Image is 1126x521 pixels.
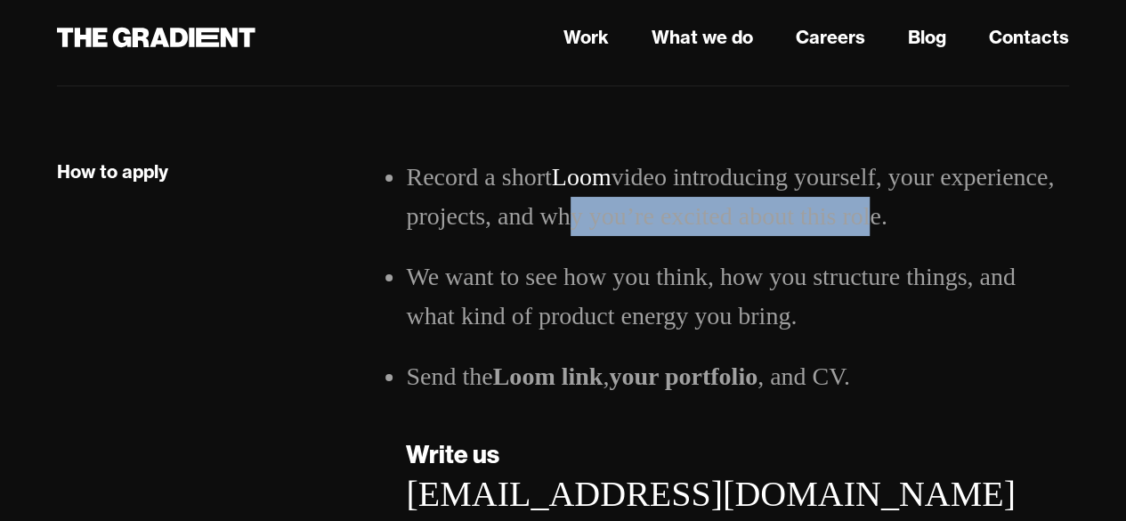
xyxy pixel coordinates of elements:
[406,474,1015,514] a: [EMAIL_ADDRESS][DOMAIN_NAME]
[406,158,1069,236] li: Record a short video introducing yourself, your experience, projects, and why you’re excited abou...
[989,24,1069,51] a: Contacts
[563,24,609,51] a: Work
[652,24,753,51] a: What we do
[908,24,946,51] a: Blog
[57,160,168,183] div: How to apply
[552,163,612,191] a: Loom
[493,362,604,390] strong: Loom link
[796,24,865,51] a: Careers
[406,357,1069,396] li: Send the , , and CV.
[406,438,499,469] strong: Write us
[609,362,757,390] strong: your portfolio
[406,257,1069,336] li: We want to see how you think, how you structure things, and what kind of product energy you bring.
